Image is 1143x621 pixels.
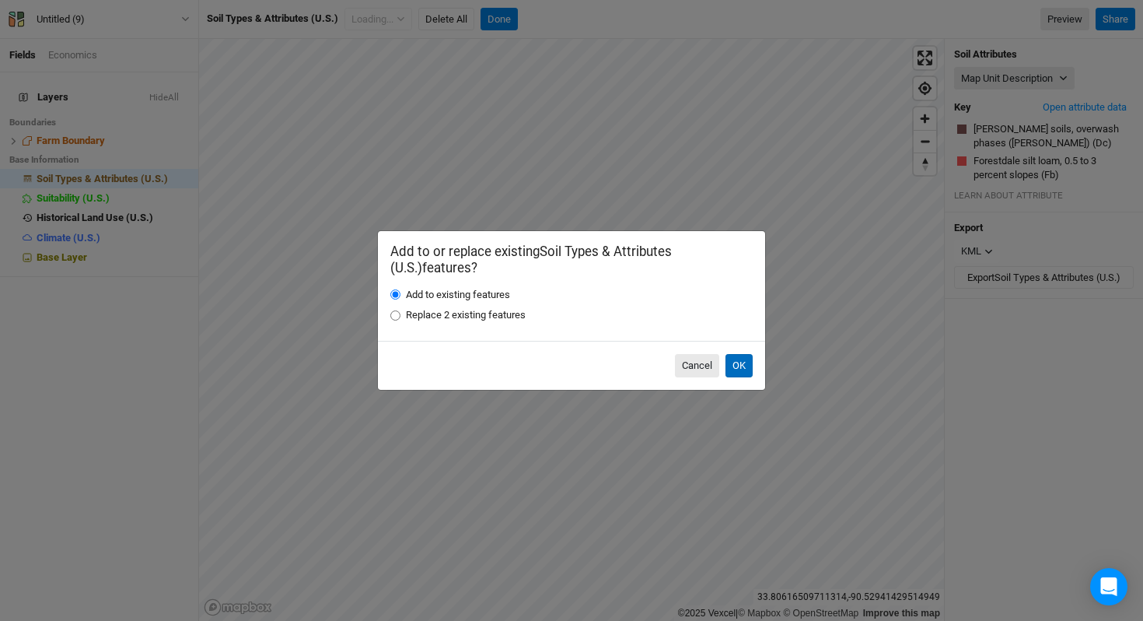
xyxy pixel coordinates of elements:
[725,354,753,377] button: OK
[406,308,526,322] label: Replace 2 existing features
[1090,568,1127,605] div: Open Intercom Messenger
[390,244,753,275] h2: Add to or replace existing Soil Types & Attributes (U.S.) features?
[406,288,510,302] label: Add to existing features
[675,354,719,377] button: Cancel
